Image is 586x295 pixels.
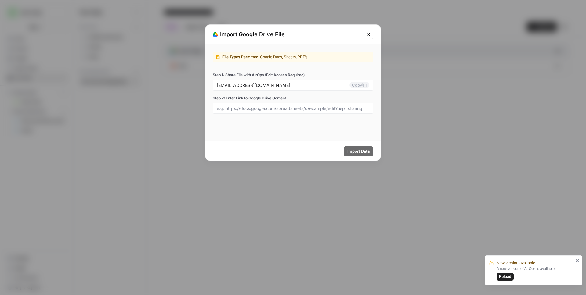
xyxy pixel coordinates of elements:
[213,30,360,39] div: Import Google Drive File
[497,273,514,281] button: Reload
[222,55,258,59] span: File Types Permitted
[497,266,573,281] div: A new version of AirOps is available.
[258,55,307,59] span: : Google Docs, Sheets, PDF’s
[347,148,370,154] span: Import Data
[344,146,373,156] button: Import Data
[349,82,369,88] button: Copy
[213,72,373,78] label: Step 1: Share File with AirOps (Edit Access Required)
[499,274,511,279] span: Reload
[497,260,535,266] span: New version available
[364,30,373,39] button: Close modal
[217,105,369,111] input: e.g: https://docs.google.com/spreadsheets/d/example/edit?usp=sharing
[575,258,580,263] button: close
[213,95,373,101] label: Step 2: Enter Link to Google Drive Content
